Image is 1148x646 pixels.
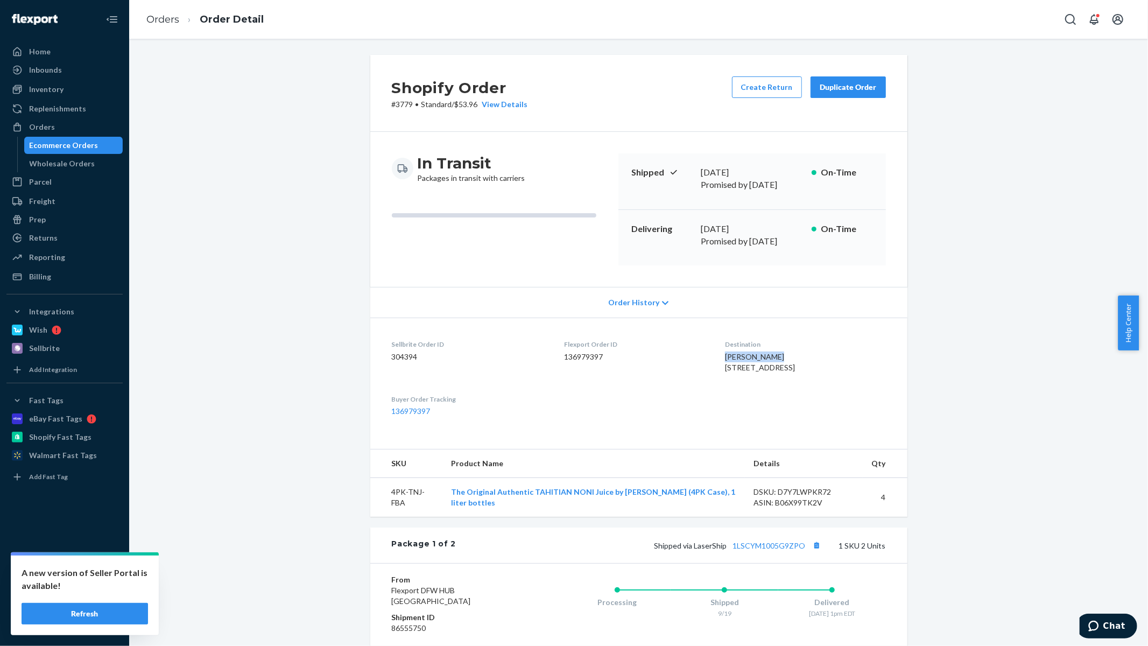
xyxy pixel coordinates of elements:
a: Billing [6,268,123,285]
div: Wholesale Orders [30,158,95,169]
div: Processing [564,597,671,608]
p: Promised by [DATE] [701,235,803,248]
div: Parcel [29,177,52,187]
iframe: Opens a widget where you can chat to one of our agents [1080,614,1137,641]
div: Replenishments [29,103,86,114]
p: On-Time [821,223,873,235]
span: Standard [421,100,452,109]
a: 1LSCYM1005G9ZPO [733,541,806,550]
button: Open notifications [1083,9,1105,30]
img: Flexport logo [12,14,58,25]
div: Sellbrite [29,343,60,354]
button: View Details [478,99,528,110]
div: Ecommerce Orders [30,140,98,151]
button: Copy tracking number [810,538,824,552]
a: eBay Fast Tags [6,410,123,427]
dt: Sellbrite Order ID [392,340,547,349]
span: Order History [608,297,659,308]
div: Returns [29,233,58,243]
div: Freight [29,196,55,207]
div: Duplicate Order [820,82,877,93]
div: [DATE] 1pm EDT [778,609,886,618]
a: Replenishments [6,100,123,117]
th: SKU [370,450,442,478]
div: Delivered [778,597,886,608]
th: Product Name [442,450,745,478]
button: Open account menu [1107,9,1129,30]
a: Sellbrite [6,340,123,357]
dt: Flexport Order ID [564,340,708,349]
div: Add Fast Tag [29,472,68,481]
button: Give Feedback [6,616,123,633]
ol: breadcrumbs [138,4,272,36]
div: eBay Fast Tags [29,413,82,424]
button: Close Navigation [101,9,123,30]
button: Help Center [1118,296,1139,350]
div: DSKU: D7Y7LWPKR72 [753,487,855,497]
a: Order Detail [200,13,264,25]
button: Fast Tags [6,392,123,409]
p: Shipped [631,166,693,179]
a: Walmart Fast Tags [6,447,123,464]
a: Orders [6,118,123,136]
div: [DATE] [701,166,803,179]
button: Duplicate Order [811,76,886,98]
th: Qty [863,450,907,478]
div: Fast Tags [29,395,64,406]
button: Create Return [732,76,802,98]
div: Shipped [671,597,778,608]
dt: Buyer Order Tracking [392,395,547,404]
span: Shipped via LaserShip [654,541,824,550]
dt: From [392,574,520,585]
div: Package 1 of 2 [392,538,456,552]
a: The Original Authentic TAHITIAN NONI Juice by [PERSON_NAME] (4PK Case), 1 liter bottles [451,487,735,507]
dd: 86555750 [392,623,520,634]
a: Parcel [6,173,123,191]
div: Packages in transit with carriers [418,153,525,184]
a: Returns [6,229,123,247]
td: 4 [863,478,907,517]
div: Reporting [29,252,65,263]
div: Inventory [29,84,64,95]
a: Freight [6,193,123,210]
div: [DATE] [701,223,803,235]
a: Wholesale Orders [24,155,123,172]
a: Help Center [6,598,123,615]
td: 4PK-TNJ-FBA [370,478,442,517]
div: Integrations [29,306,74,317]
h2: Shopify Order [392,76,528,99]
a: Orders [146,13,179,25]
a: Reporting [6,249,123,266]
th: Details [745,450,863,478]
div: Wish [29,325,47,335]
div: Home [29,46,51,57]
span: Flexport DFW HUB [GEOGRAPHIC_DATA] [392,586,471,606]
p: On-Time [821,166,873,179]
div: 1 SKU 2 Units [456,538,885,552]
div: Prep [29,214,46,225]
p: A new version of Seller Portal is available! [22,566,148,592]
dt: Destination [725,340,885,349]
a: Home [6,43,123,60]
div: Billing [29,271,51,282]
div: Shopify Fast Tags [29,432,91,443]
p: # 3779 / $53.96 [392,99,528,110]
div: ASIN: B06X99TK2V [753,497,855,508]
a: Add Integration [6,361,123,378]
span: • [415,100,419,109]
p: Promised by [DATE] [701,179,803,191]
div: Orders [29,122,55,132]
span: [PERSON_NAME] [STREET_ADDRESS] [725,352,795,372]
a: Add Fast Tag [6,468,123,486]
p: Delivering [631,223,693,235]
dd: 304394 [392,352,547,362]
a: Wish [6,321,123,339]
div: 9/19 [671,609,778,618]
div: Walmart Fast Tags [29,450,97,461]
div: Add Integration [29,365,77,374]
button: Integrations [6,303,123,320]
a: Shopify Fast Tags [6,429,123,446]
button: Open Search Box [1060,9,1081,30]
